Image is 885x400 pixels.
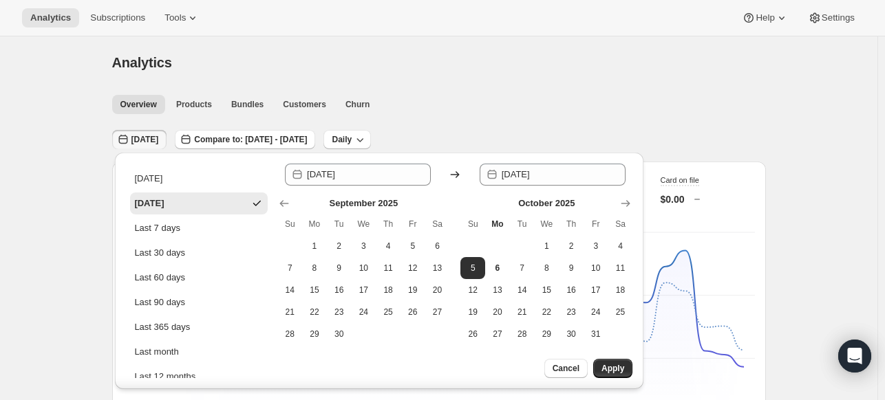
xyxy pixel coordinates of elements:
[283,329,297,340] span: 28
[589,329,603,340] span: 31
[589,285,603,296] span: 17
[283,263,297,274] span: 7
[283,285,297,296] span: 14
[130,267,268,289] button: Last 60 days
[327,301,352,323] button: Tuesday September 23 2025
[352,235,376,257] button: Wednesday September 3 2025
[130,341,268,363] button: Last month
[112,55,172,70] span: Analytics
[491,285,504,296] span: 13
[535,323,559,345] button: Wednesday October 29 2025
[589,307,603,318] span: 24
[431,307,445,318] span: 27
[332,307,346,318] span: 23
[308,329,321,340] span: 29
[332,241,346,252] span: 2
[564,219,578,230] span: Th
[540,307,554,318] span: 22
[425,301,450,323] button: Saturday September 27 2025
[327,213,352,235] th: Tuesday
[491,307,504,318] span: 20
[584,213,608,235] th: Friday
[466,285,480,296] span: 12
[120,99,157,110] span: Overview
[540,219,554,230] span: We
[431,219,445,230] span: Sa
[130,168,268,190] button: [DATE]
[564,241,578,252] span: 2
[485,213,510,235] th: Monday
[194,134,307,145] span: Compare to: [DATE] - [DATE]
[175,130,315,149] button: Compare to: [DATE] - [DATE]
[584,257,608,279] button: Friday October 10 2025
[431,263,445,274] span: 13
[156,8,208,27] button: Tools
[376,235,401,257] button: Thursday September 4 2025
[134,345,178,359] div: Last month
[357,219,371,230] span: We
[589,219,603,230] span: Fr
[485,323,510,345] button: Monday October 27 2025
[822,12,855,23] span: Settings
[614,219,628,230] span: Sa
[302,323,327,345] button: Monday September 29 2025
[352,213,376,235] th: Wednesday
[608,257,633,279] button: Saturday October 11 2025
[510,213,535,235] th: Tuesday
[134,296,185,309] div: Last 90 days
[515,219,529,230] span: Tu
[800,8,863,27] button: Settings
[485,257,510,279] button: Today Monday October 6 2025
[327,323,352,345] button: Tuesday September 30 2025
[756,12,774,23] span: Help
[559,235,584,257] button: Thursday October 2 2025
[559,279,584,301] button: Thursday October 16 2025
[460,279,485,301] button: Sunday October 12 2025
[614,263,628,274] span: 11
[460,301,485,323] button: Sunday October 19 2025
[352,257,376,279] button: Wednesday September 10 2025
[491,263,504,274] span: 6
[332,285,346,296] span: 16
[553,363,579,374] span: Cancel
[564,285,578,296] span: 16
[584,323,608,345] button: Friday October 31 2025
[425,279,450,301] button: Saturday September 20 2025
[130,242,268,264] button: Last 30 days
[357,263,371,274] span: 10
[134,370,195,384] div: Last 12 months
[466,329,480,340] span: 26
[302,213,327,235] th: Monday
[584,279,608,301] button: Friday October 17 2025
[134,172,162,186] div: [DATE]
[608,235,633,257] button: Saturday October 4 2025
[401,279,425,301] button: Friday September 19 2025
[130,366,268,388] button: Last 12 months
[381,285,395,296] span: 18
[535,279,559,301] button: Wednesday October 15 2025
[564,263,578,274] span: 9
[283,219,297,230] span: Su
[734,8,796,27] button: Help
[176,99,212,110] span: Products
[82,8,153,27] button: Subscriptions
[535,257,559,279] button: Wednesday October 8 2025
[510,257,535,279] button: Tuesday October 7 2025
[540,241,554,252] span: 1
[277,213,302,235] th: Sunday
[134,197,164,210] div: [DATE]
[164,12,186,23] span: Tools
[406,263,420,274] span: 12
[308,285,321,296] span: 15
[614,285,628,296] span: 18
[661,176,699,184] span: Card on file
[332,219,346,230] span: Tu
[425,257,450,279] button: Saturday September 13 2025
[431,285,445,296] span: 20
[491,329,504,340] span: 27
[308,241,321,252] span: 1
[401,301,425,323] button: Friday September 26 2025
[406,219,420,230] span: Fr
[302,257,327,279] button: Monday September 8 2025
[90,12,145,23] span: Subscriptions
